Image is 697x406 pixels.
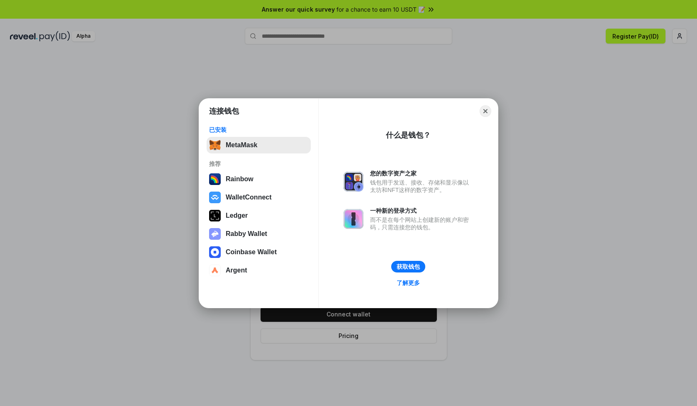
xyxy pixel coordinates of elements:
[370,216,473,231] div: 而不是在每个网站上创建新的账户和密码，只需连接您的钱包。
[209,210,221,221] img: svg+xml,%3Csvg%20xmlns%3D%22http%3A%2F%2Fwww.w3.org%2F2000%2Fsvg%22%20width%3D%2228%22%20height%3...
[226,175,253,183] div: Rainbow
[226,267,247,274] div: Argent
[391,261,425,272] button: 获取钱包
[209,106,239,116] h1: 连接钱包
[209,265,221,276] img: svg+xml,%3Csvg%20width%3D%2228%22%20height%3D%2228%22%20viewBox%3D%220%200%2028%2028%22%20fill%3D...
[207,226,311,242] button: Rabby Wallet
[209,192,221,203] img: svg+xml,%3Csvg%20width%3D%2228%22%20height%3D%2228%22%20viewBox%3D%220%200%2028%2028%22%20fill%3D...
[386,130,431,140] div: 什么是钱包？
[480,105,491,117] button: Close
[226,194,272,201] div: WalletConnect
[207,262,311,279] button: Argent
[209,139,221,151] img: svg+xml,%3Csvg%20fill%3D%22none%22%20height%3D%2233%22%20viewBox%3D%220%200%2035%2033%22%20width%...
[207,137,311,153] button: MetaMask
[209,246,221,258] img: svg+xml,%3Csvg%20width%3D%2228%22%20height%3D%2228%22%20viewBox%3D%220%200%2028%2028%22%20fill%3D...
[370,179,473,194] div: 钱包用于发送、接收、存储和显示像以太坊和NFT这样的数字资产。
[207,189,311,206] button: WalletConnect
[226,141,257,149] div: MetaMask
[209,173,221,185] img: svg+xml,%3Csvg%20width%3D%22120%22%20height%3D%22120%22%20viewBox%3D%220%200%20120%20120%22%20fil...
[207,207,311,224] button: Ledger
[209,160,308,168] div: 推荐
[392,277,425,288] a: 了解更多
[226,212,248,219] div: Ledger
[226,230,267,238] div: Rabby Wallet
[209,228,221,240] img: svg+xml,%3Csvg%20xmlns%3D%22http%3A%2F%2Fwww.w3.org%2F2000%2Fsvg%22%20fill%3D%22none%22%20viewBox...
[344,209,363,229] img: svg+xml,%3Csvg%20xmlns%3D%22http%3A%2F%2Fwww.w3.org%2F2000%2Fsvg%22%20fill%3D%22none%22%20viewBox...
[397,263,420,270] div: 获取钱包
[370,207,473,214] div: 一种新的登录方式
[207,244,311,260] button: Coinbase Wallet
[209,126,308,134] div: 已安装
[207,171,311,187] button: Rainbow
[226,248,277,256] div: Coinbase Wallet
[370,170,473,177] div: 您的数字资产之家
[344,172,363,192] img: svg+xml,%3Csvg%20xmlns%3D%22http%3A%2F%2Fwww.w3.org%2F2000%2Fsvg%22%20fill%3D%22none%22%20viewBox...
[397,279,420,287] div: 了解更多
